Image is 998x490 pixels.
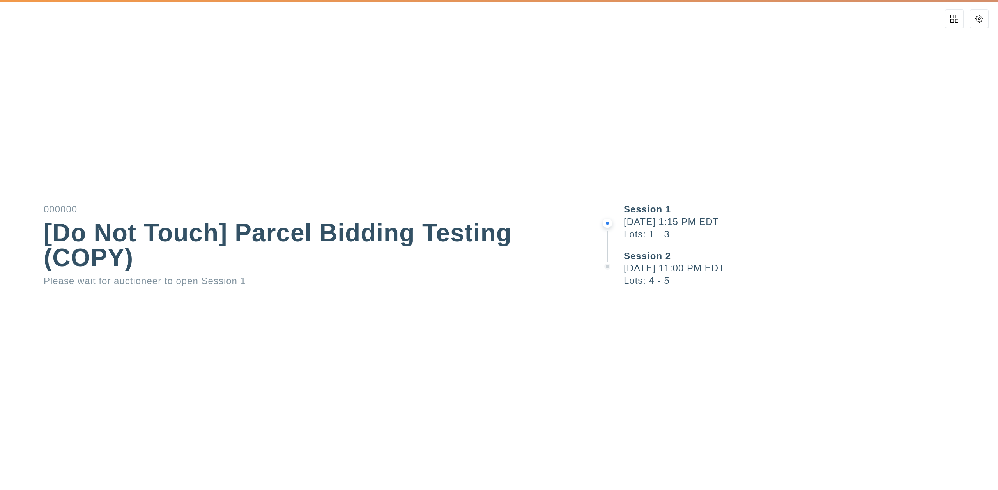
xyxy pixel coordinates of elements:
div: [DATE] 11:00 PM EDT [624,264,998,273]
div: Please wait for auctioneer to open Session 1 [44,276,555,286]
div: Lots: 1 - 3 [624,230,998,239]
div: Session 2 [624,251,998,261]
div: Lots: 4 - 5 [624,276,998,285]
div: [Do Not Touch] Parcel Bidding Testing (COPY) [44,220,555,270]
div: [DATE] 1:15 PM EDT [624,217,998,226]
div: 000000 [44,205,555,214]
div: Session 1 [624,205,998,214]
